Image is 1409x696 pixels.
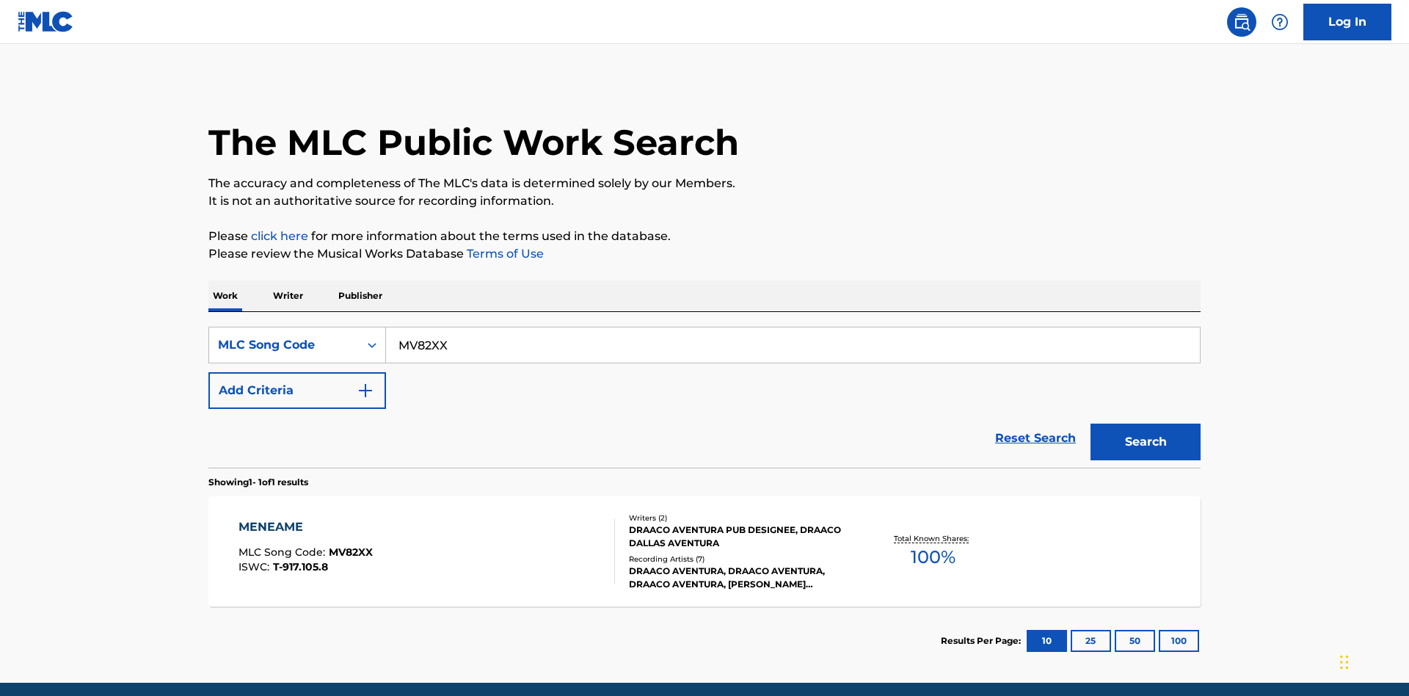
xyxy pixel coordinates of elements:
[464,247,544,261] a: Terms of Use
[18,11,74,32] img: MLC Logo
[251,229,308,243] a: click here
[988,422,1083,454] a: Reset Search
[1227,7,1256,37] a: Public Search
[239,560,273,573] span: ISWC :
[208,372,386,409] button: Add Criteria
[1340,640,1349,684] div: Drag
[1265,7,1295,37] div: Help
[1071,630,1111,652] button: 25
[208,175,1201,192] p: The accuracy and completeness of The MLC's data is determined solely by our Members.
[1027,630,1067,652] button: 10
[273,560,328,573] span: T-917.105.8
[208,496,1201,606] a: MENEAMEMLC Song Code:MV82XXISWC:T-917.105.8Writers (2)DRAACO AVENTURA PUB DESIGNEE, DRAACO DALLAS...
[334,280,387,311] p: Publisher
[1233,13,1250,31] img: search
[269,280,307,311] p: Writer
[239,518,373,536] div: MENEAME
[1303,4,1391,40] a: Log In
[1271,13,1289,31] img: help
[1159,630,1199,652] button: 100
[894,533,972,544] p: Total Known Shares:
[911,544,955,570] span: 100 %
[208,120,739,164] h1: The MLC Public Work Search
[329,545,373,559] span: MV82XX
[208,476,308,489] p: Showing 1 - 1 of 1 results
[1115,630,1155,652] button: 50
[357,382,374,399] img: 9d2ae6d4665cec9f34b9.svg
[941,634,1024,648] p: Results Per Page:
[208,327,1201,468] form: Search Form
[629,512,851,523] div: Writers ( 2 )
[208,228,1201,245] p: Please for more information about the terms used in the database.
[208,245,1201,263] p: Please review the Musical Works Database
[218,336,350,354] div: MLC Song Code
[239,545,329,559] span: MLC Song Code :
[1091,424,1201,460] button: Search
[208,280,242,311] p: Work
[629,523,851,550] div: DRAACO AVENTURA PUB DESIGNEE, DRAACO DALLAS AVENTURA
[208,192,1201,210] p: It is not an authoritative source for recording information.
[629,554,851,565] div: Recording Artists ( 7 )
[629,565,851,591] div: DRAACO AVENTURA, DRAACO AVENTURA, DRAACO AVENTURA, [PERSON_NAME] AVENTURA, DRAACO AVENTURA
[1336,626,1409,696] iframe: Chat Widget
